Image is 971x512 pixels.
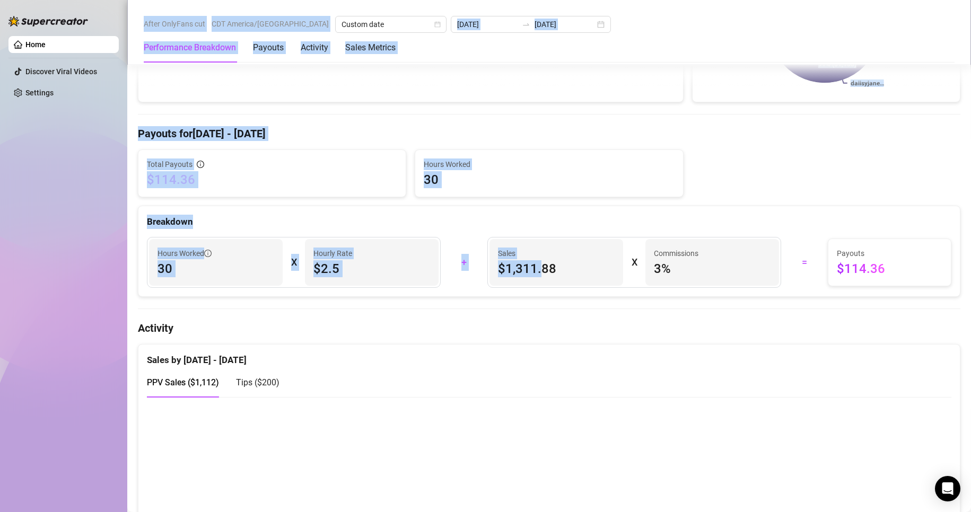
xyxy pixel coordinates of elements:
span: 30 [424,171,674,188]
article: Commissions [654,248,698,259]
div: Open Intercom Messenger [935,476,960,501]
h4: Activity [138,321,960,336]
input: End date [535,19,595,30]
div: Sales by [DATE] - [DATE] [147,345,951,367]
span: info-circle [197,161,204,168]
div: Activity [301,41,328,54]
span: calendar [434,21,441,28]
input: Start date [457,19,518,30]
span: to [522,20,530,29]
span: Total Payouts [147,158,193,170]
span: $114.36 [837,260,942,277]
div: = [788,254,821,271]
span: $114.36 [147,171,397,188]
div: X [632,254,637,271]
span: Custom date [342,16,440,32]
a: Settings [25,89,54,97]
div: Payouts [253,41,284,54]
div: Performance Breakdown [144,41,236,54]
span: 30 [158,260,274,277]
a: Discover Viral Videos [25,67,97,76]
div: X [291,254,296,271]
span: After OnlyFans cut [144,16,205,32]
span: Sales [498,248,615,259]
text: daiisyjane… [851,80,884,87]
img: logo-BBDzfeDw.svg [8,16,88,27]
span: PPV Sales ( $1,112 ) [147,377,219,387]
span: swap-right [522,20,530,29]
div: Sales Metrics [345,41,396,54]
span: info-circle [204,250,212,257]
div: Breakdown [147,215,951,229]
span: $1,311.88 [498,260,615,277]
span: Hours Worked [424,158,674,170]
a: Home [25,40,46,49]
article: Hourly Rate [313,248,352,259]
span: Hours Worked [158,248,212,259]
span: Payouts [837,248,942,259]
h4: Payouts for [DATE] - [DATE] [138,126,960,141]
span: $2.5 [313,260,430,277]
span: 3 % [654,260,771,277]
span: Tips ( $200 ) [236,377,279,387]
div: + [447,254,481,271]
span: CDT America/[GEOGRAPHIC_DATA] [212,16,329,32]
